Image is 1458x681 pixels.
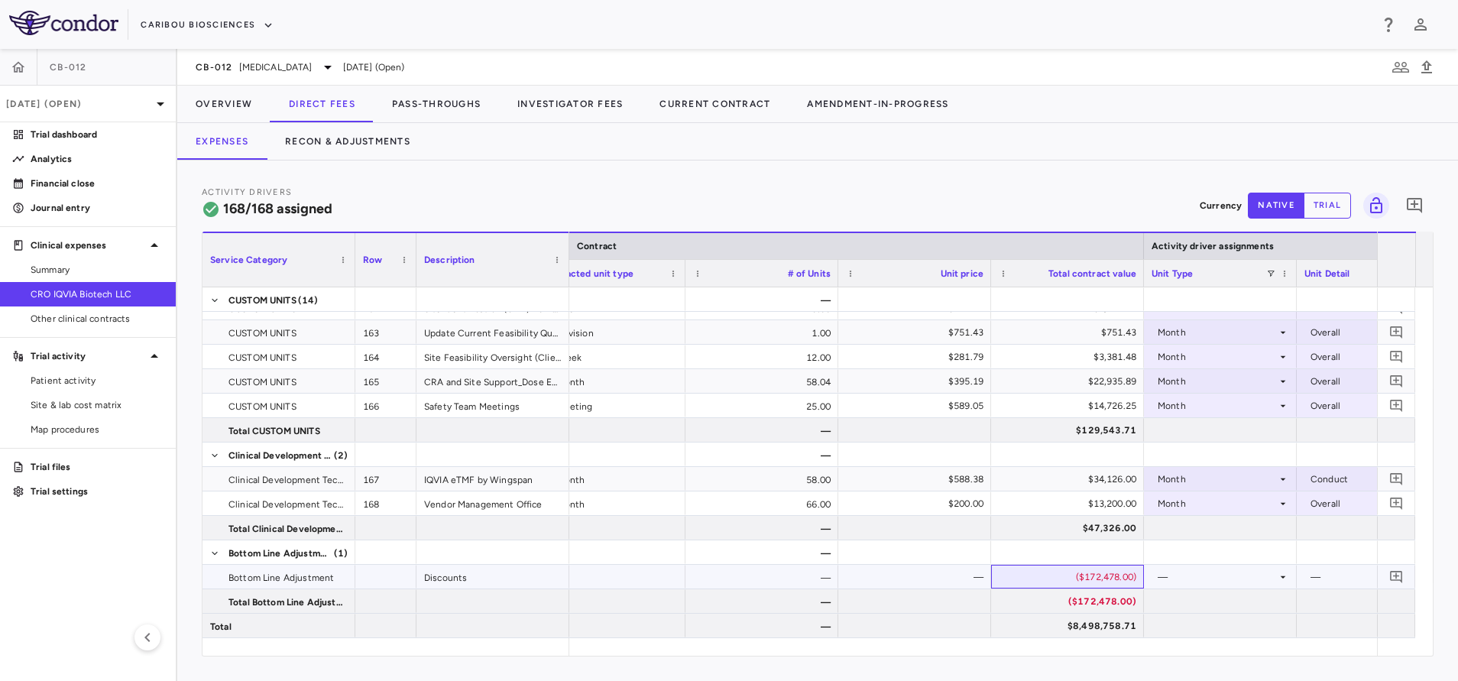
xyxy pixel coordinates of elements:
p: Analytics [31,152,164,166]
div: $588.38 [852,467,983,491]
button: Add comment [1386,371,1407,391]
div: Overall [1311,320,1430,345]
div: Month [1158,320,1277,345]
div: $589.05 [852,394,983,418]
p: Journal entry [31,201,164,215]
span: Contract [577,241,617,251]
span: Description [424,255,475,265]
svg: Add comment [1389,300,1404,315]
span: Unit price [941,268,984,279]
span: [DATE] (Open) [343,60,405,74]
div: $129,543.71 [1005,418,1136,443]
svg: Add comment [1389,496,1404,511]
span: Bottom Line Adjustment [228,566,334,590]
div: 163 [355,320,416,344]
span: Total Bottom Line Adjustment [228,590,346,615]
span: (2) [334,443,348,468]
span: Unit Type [1152,268,1193,279]
span: Activity Drivers [202,187,292,197]
div: IQVIA eTMF by Wingspan [416,467,569,491]
span: Row [363,255,382,265]
div: Overall [1311,345,1430,369]
svg: Add comment [1389,349,1404,364]
svg: Add comment [1389,472,1404,486]
div: 164 [355,345,416,368]
div: 167 [355,467,416,491]
span: Activity driver assignments [1152,241,1274,251]
span: # of Units [788,268,831,279]
span: Clinical Development Technologies [228,492,346,517]
span: (14) [298,288,319,313]
svg: Add comment [1389,325,1404,339]
button: trial [1304,193,1351,219]
div: 168 [355,491,416,515]
div: Month [1158,467,1277,491]
div: Month [1158,369,1277,394]
div: 12.00 [685,345,838,368]
div: 166 [355,394,416,417]
button: Add comment [1386,469,1407,489]
p: Financial close [31,177,164,190]
div: Per Month [533,369,685,393]
div: Per Month [533,467,685,491]
span: Total CUSTOM UNITS [228,419,320,443]
span: Clinical Development Technologies [228,443,332,468]
div: CRA and Site Support_Dose Escalation and Dose Expansion Enrolment [416,369,569,393]
div: — [1158,565,1277,589]
p: Trial dashboard [31,128,164,141]
button: Amendment-In-Progress [789,86,967,122]
div: Update Current Feasibility Questionnaire [416,320,569,344]
div: $34,126.00 [1005,467,1136,491]
svg: Add comment [1405,196,1424,215]
span: CUSTOM UNITS [228,370,296,394]
button: Add comment [1386,395,1407,416]
svg: Add comment [1389,374,1404,388]
div: $22,935.89 [1005,369,1136,394]
div: Per Revision [533,320,685,344]
span: Total [210,615,232,639]
span: Total Clinical Development Technologies [228,517,346,541]
span: CRO IQVIA Biotech LLC [31,287,164,301]
div: $751.43 [852,320,983,345]
div: — [685,540,838,564]
button: Expenses [177,123,267,160]
div: — [685,565,838,589]
div: Per Meeting [533,394,685,417]
span: Summary [31,263,164,277]
button: Overview [177,86,271,122]
p: Trial activity [31,349,145,363]
div: — [685,589,838,613]
div: $3,381.48 [1005,345,1136,369]
span: Unit Detail [1304,268,1350,279]
div: $47,326.00 [1005,516,1136,540]
button: Add comment [1386,493,1407,514]
button: Current Contract [641,86,789,122]
span: Clinical Development Technologies [228,468,346,492]
p: Currency [1200,199,1242,212]
span: [MEDICAL_DATA] [239,60,313,74]
span: CUSTOM UNITS [228,321,296,345]
div: Vendor Management Office [416,491,569,515]
div: Month [1158,345,1277,369]
div: $281.79 [852,345,983,369]
span: You do not have permission to lock or unlock grids [1357,193,1389,219]
span: Map procedures [31,423,164,436]
span: (1) [334,541,348,566]
button: Caribou Biosciences [141,13,274,37]
div: — [685,443,838,466]
div: 1.00 [685,320,838,344]
div: $8,498,758.71 [1005,614,1136,638]
div: — [685,516,838,540]
div: 58.04 [685,369,838,393]
button: Investigator Fees [499,86,641,122]
span: Site & lab cost matrix [31,398,164,412]
div: Discounts [416,565,569,589]
div: $13,200.00 [1005,491,1136,516]
div: Overall [1311,491,1430,516]
button: Pass-Throughs [374,86,499,122]
span: CB-012 [196,61,233,73]
span: Service Category [210,255,287,265]
button: native [1248,193,1304,219]
button: Add comment [1386,346,1407,367]
div: Per Week [533,345,685,368]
